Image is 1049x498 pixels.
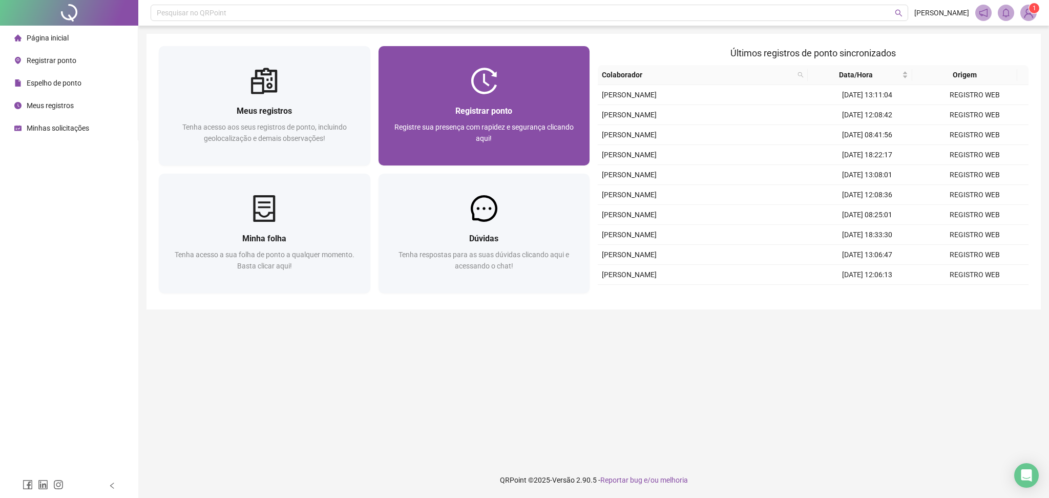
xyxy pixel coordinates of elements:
div: Open Intercom Messenger [1014,463,1039,488]
span: environment [14,57,22,64]
span: search [798,72,804,78]
td: [DATE] 13:11:04 [813,85,921,105]
img: 82173 [1021,5,1036,20]
span: Últimos registros de ponto sincronizados [730,48,896,58]
a: Registrar pontoRegistre sua presença com rapidez e segurança clicando aqui! [379,46,590,165]
span: [PERSON_NAME] [602,191,657,199]
span: Tenha respostas para as suas dúvidas clicando aqui e acessando o chat! [398,251,569,270]
span: Meus registros [237,106,292,116]
a: Minha folhaTenha acesso a sua folha de ponto a qualquer momento. Basta clicar aqui! [159,174,370,293]
span: [PERSON_NAME] [602,111,657,119]
span: search [795,67,806,82]
span: Registre sua presença com rapidez e segurança clicando aqui! [394,123,574,142]
td: REGISTRO WEB [921,185,1029,205]
td: [DATE] 12:08:42 [813,105,921,125]
span: instagram [53,480,64,490]
span: [PERSON_NAME] [602,151,657,159]
td: [DATE] 13:08:01 [813,165,921,185]
span: linkedin [38,480,48,490]
span: notification [979,8,988,17]
th: Data/Hora [808,65,913,85]
span: [PERSON_NAME] [602,211,657,219]
td: [DATE] 08:25:01 [813,205,921,225]
td: REGISTRO WEB [921,145,1029,165]
span: search [895,9,903,17]
td: REGISTRO WEB [921,265,1029,285]
span: Reportar bug e/ou melhoria [600,476,688,484]
td: [DATE] 12:08:36 [813,185,921,205]
span: facebook [23,480,33,490]
footer: QRPoint © 2025 - 2.90.5 - [138,462,1049,498]
td: REGISTRO WEB [921,85,1029,105]
span: bell [1001,8,1011,17]
span: [PERSON_NAME] [602,131,657,139]
td: REGISTRO WEB [921,165,1029,185]
a: Meus registrosTenha acesso aos seus registros de ponto, incluindo geolocalização e demais observa... [159,46,370,165]
span: [PERSON_NAME] [602,271,657,279]
td: REGISTRO WEB [921,285,1029,305]
span: Versão [552,476,575,484]
th: Origem [912,65,1017,85]
sup: Atualize o seu contato no menu Meus Dados [1029,3,1039,13]
span: schedule [14,125,22,132]
span: left [109,482,116,489]
span: Colaborador [602,69,793,80]
td: [DATE] 18:22:17 [813,145,921,165]
td: [DATE] 12:06:13 [813,265,921,285]
span: Minha folha [242,234,286,243]
span: Meus registros [27,101,74,110]
span: Tenha acesso aos seus registros de ponto, incluindo geolocalização e demais observações! [182,123,347,142]
td: [DATE] 08:16:21 [813,285,921,305]
span: Tenha acesso a sua folha de ponto a qualquer momento. Basta clicar aqui! [175,251,354,270]
td: REGISTRO WEB [921,245,1029,265]
span: [PERSON_NAME] [602,251,657,259]
td: REGISTRO WEB [921,225,1029,245]
td: [DATE] 18:33:30 [813,225,921,245]
td: [DATE] 13:06:47 [813,245,921,265]
span: Minhas solicitações [27,124,89,132]
td: REGISTRO WEB [921,205,1029,225]
td: REGISTRO WEB [921,125,1029,145]
span: Registrar ponto [455,106,512,116]
span: [PERSON_NAME] [602,231,657,239]
td: [DATE] 08:41:56 [813,125,921,145]
a: DúvidasTenha respostas para as suas dúvidas clicando aqui e acessando o chat! [379,174,590,293]
span: Data/Hora [812,69,900,80]
span: file [14,79,22,87]
span: 1 [1033,5,1036,12]
span: [PERSON_NAME] [602,91,657,99]
td: REGISTRO WEB [921,105,1029,125]
span: Registrar ponto [27,56,76,65]
span: Dúvidas [469,234,498,243]
span: home [14,34,22,42]
span: clock-circle [14,102,22,109]
span: [PERSON_NAME] [914,7,969,18]
span: Página inicial [27,34,69,42]
span: [PERSON_NAME] [602,171,657,179]
span: Espelho de ponto [27,79,81,87]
